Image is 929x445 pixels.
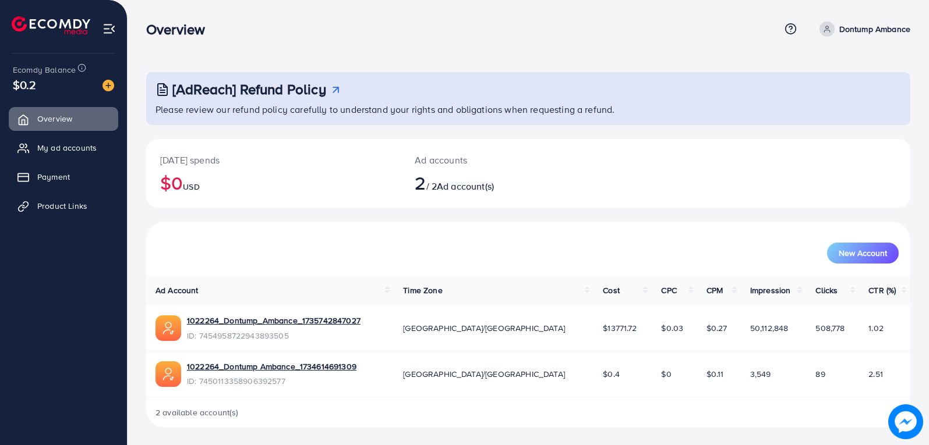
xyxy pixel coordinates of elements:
[146,21,214,38] h3: Overview
[415,153,578,167] p: Ad accounts
[187,375,356,387] span: ID: 7450113358906392577
[156,407,239,418] span: 2 available account(s)
[160,153,387,167] p: [DATE] spends
[603,368,620,380] span: $0.4
[661,368,671,380] span: $0
[750,368,771,380] span: 3,549
[403,368,565,380] span: [GEOGRAPHIC_DATA]/[GEOGRAPHIC_DATA]
[103,80,114,91] img: image
[868,368,883,380] span: 2.51
[415,169,426,196] span: 2
[403,284,442,296] span: Time Zone
[12,16,90,34] img: logo
[37,171,70,183] span: Payment
[839,249,887,257] span: New Account
[187,361,356,372] a: 1022264_Dontump Ambance_1734614691309
[183,181,199,193] span: USD
[750,284,791,296] span: Impression
[868,322,884,334] span: 1.02
[9,165,118,188] a: Payment
[815,284,838,296] span: Clicks
[603,322,637,334] span: $13771.72
[415,172,578,194] h2: / 2
[9,194,118,218] a: Product Links
[37,142,97,154] span: My ad accounts
[707,322,727,334] span: $0.27
[839,22,910,36] p: Dontump Ambance
[172,81,326,98] h3: [AdReach] Refund Policy
[888,404,923,439] img: image
[815,22,910,37] a: Dontump Ambance
[603,284,620,296] span: Cost
[9,107,118,130] a: Overview
[103,22,116,35] img: menu
[815,368,825,380] span: 89
[160,172,387,194] h2: $0
[156,102,903,116] p: Please review our refund policy carefully to understand your rights and obligations when requesti...
[815,322,845,334] span: 508,778
[9,136,118,159] a: My ad accounts
[707,368,724,380] span: $0.11
[868,284,896,296] span: CTR (%)
[156,315,181,341] img: ic-ads-acc.e4c84228.svg
[403,322,565,334] span: [GEOGRAPHIC_DATA]/[GEOGRAPHIC_DATA]
[156,361,181,387] img: ic-ads-acc.e4c84228.svg
[187,330,361,341] span: ID: 7454958722943893505
[156,284,199,296] span: Ad Account
[707,284,723,296] span: CPM
[661,322,683,334] span: $0.03
[13,64,76,76] span: Ecomdy Balance
[37,200,87,212] span: Product Links
[750,322,789,334] span: 50,112,848
[13,76,37,93] span: $0.2
[37,113,72,124] span: Overview
[187,315,361,326] a: 1022264_Dontump_Ambance_1735742847027
[827,243,899,264] button: New Account
[661,284,676,296] span: CPC
[437,180,494,193] span: Ad account(s)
